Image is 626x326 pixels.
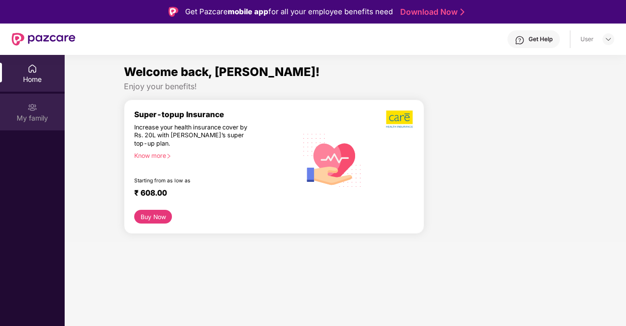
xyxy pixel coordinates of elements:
[27,102,37,112] img: svg+xml;base64,PHN2ZyB3aWR0aD0iMjAiIGhlaWdodD0iMjAiIHZpZXdCb3g9IjAgMCAyMCAyMCIgZmlsbD0ibm9uZSIgeG...
[297,124,367,195] img: svg+xml;base64,PHN2ZyB4bWxucz0iaHR0cDovL3d3dy53My5vcmcvMjAwMC9zdmciIHhtbG5zOnhsaW5rPSJodHRwOi8vd3...
[185,6,393,18] div: Get Pazcare for all your employee benefits need
[529,35,553,43] div: Get Help
[460,7,464,17] img: Stroke
[166,153,171,159] span: right
[124,65,320,79] span: Welcome back, [PERSON_NAME]!
[124,81,567,92] div: Enjoy your benefits!
[580,35,594,43] div: User
[604,35,612,43] img: svg+xml;base64,PHN2ZyBpZD0iRHJvcGRvd24tMzJ4MzIiIHhtbG5zPSJodHRwOi8vd3d3LnczLm9yZy8yMDAwL3N2ZyIgd2...
[27,64,37,74] img: svg+xml;base64,PHN2ZyBpZD0iSG9tZSIgeG1sbnM9Imh0dHA6Ly93d3cudzMub3JnLzIwMDAvc3ZnIiB3aWR0aD0iMjAiIG...
[400,7,461,17] a: Download Now
[134,177,256,184] div: Starting from as low as
[228,7,268,16] strong: mobile app
[515,35,525,45] img: svg+xml;base64,PHN2ZyBpZD0iSGVscC0zMngzMiIgeG1sbnM9Imh0dHA6Ly93d3cudzMub3JnLzIwMDAvc3ZnIiB3aWR0aD...
[134,210,172,224] button: Buy Now
[134,152,291,159] div: Know more
[134,110,297,119] div: Super-topup Insurance
[134,124,255,148] div: Increase your health insurance cover by Rs. 20L with [PERSON_NAME]’s super top-up plan.
[169,7,178,17] img: Logo
[12,33,75,46] img: New Pazcare Logo
[386,110,414,128] img: b5dec4f62d2307b9de63beb79f102df3.png
[134,188,288,200] div: ₹ 608.00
